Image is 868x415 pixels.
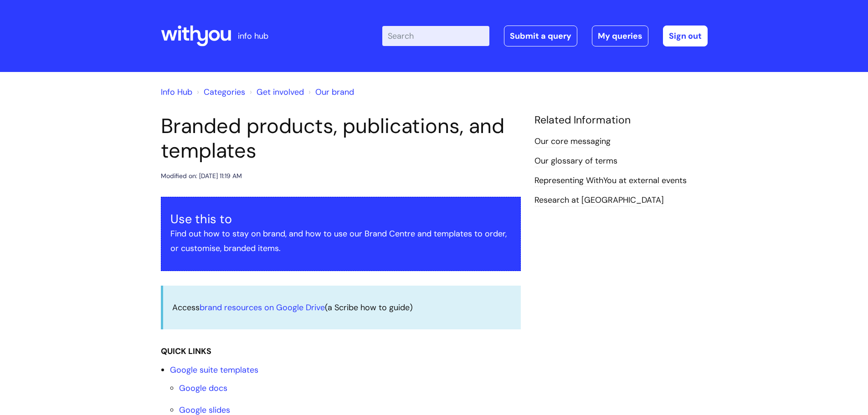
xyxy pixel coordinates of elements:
a: brand resources on Google Drive [200,302,325,313]
p: Access (a Scribe how to guide) [172,300,512,315]
a: Submit a query [504,26,577,46]
a: Our brand [315,87,354,97]
h1: Branded products, publications, and templates [161,114,521,163]
a: Info Hub [161,87,192,97]
div: | - [382,26,708,46]
a: Research at [GEOGRAPHIC_DATA] [534,195,664,206]
li: Get involved [247,85,304,99]
li: Solution home [195,85,245,99]
p: Find out how to stay on brand, and how to use our Brand Centre and templates to order, or customi... [170,226,511,256]
input: Search [382,26,489,46]
li: Our brand [306,85,354,99]
a: My queries [592,26,648,46]
a: Categories [204,87,245,97]
a: Get involved [257,87,304,97]
a: Representing WithYou at external events [534,175,687,187]
a: Google docs [179,383,227,394]
h3: Use this to [170,212,511,226]
p: info hub [238,29,268,43]
a: Sign out [663,26,708,46]
a: Our core messaging [534,136,611,148]
a: Google suite templates [170,364,258,375]
strong: QUICK LINKS [161,346,211,357]
div: Modified on: [DATE] 11:19 AM [161,170,242,182]
h4: Related Information [534,114,708,127]
a: Our glossary of terms [534,155,617,167]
